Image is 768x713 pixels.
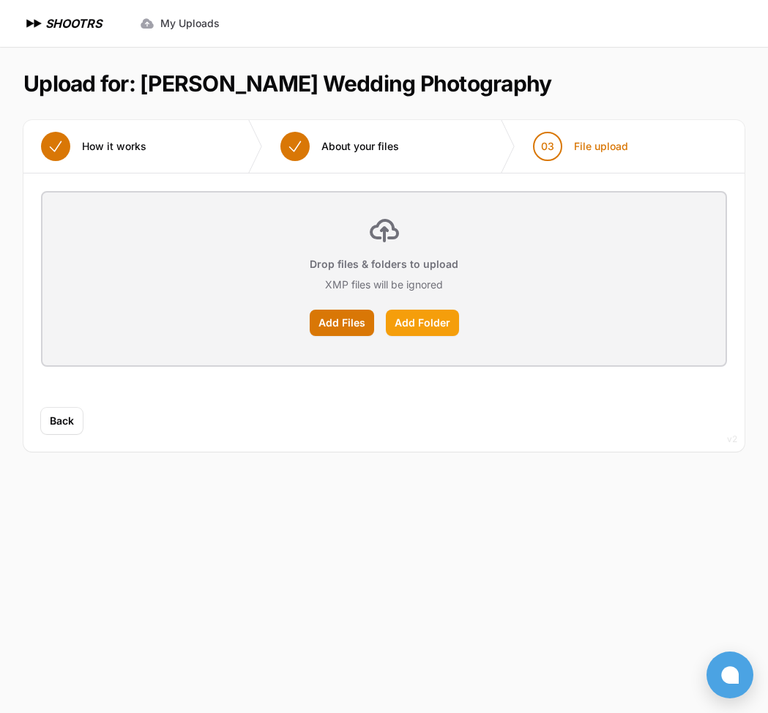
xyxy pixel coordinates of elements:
[160,16,220,31] span: My Uploads
[23,15,45,32] img: SHOOTRS
[727,430,737,448] div: v2
[23,70,551,97] h1: Upload for: [PERSON_NAME] Wedding Photography
[310,310,374,336] label: Add Files
[321,139,399,154] span: About your files
[131,10,228,37] a: My Uploads
[45,15,102,32] h1: SHOOTRS
[541,139,554,154] span: 03
[386,310,459,336] label: Add Folder
[515,120,646,173] button: 03 File upload
[50,414,74,428] span: Back
[574,139,628,154] span: File upload
[23,15,102,32] a: SHOOTRS SHOOTRS
[41,408,83,434] button: Back
[82,139,146,154] span: How it works
[263,120,417,173] button: About your files
[310,257,458,272] p: Drop files & folders to upload
[325,277,443,292] p: XMP files will be ignored
[707,652,753,698] button: Open chat window
[23,120,164,173] button: How it works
